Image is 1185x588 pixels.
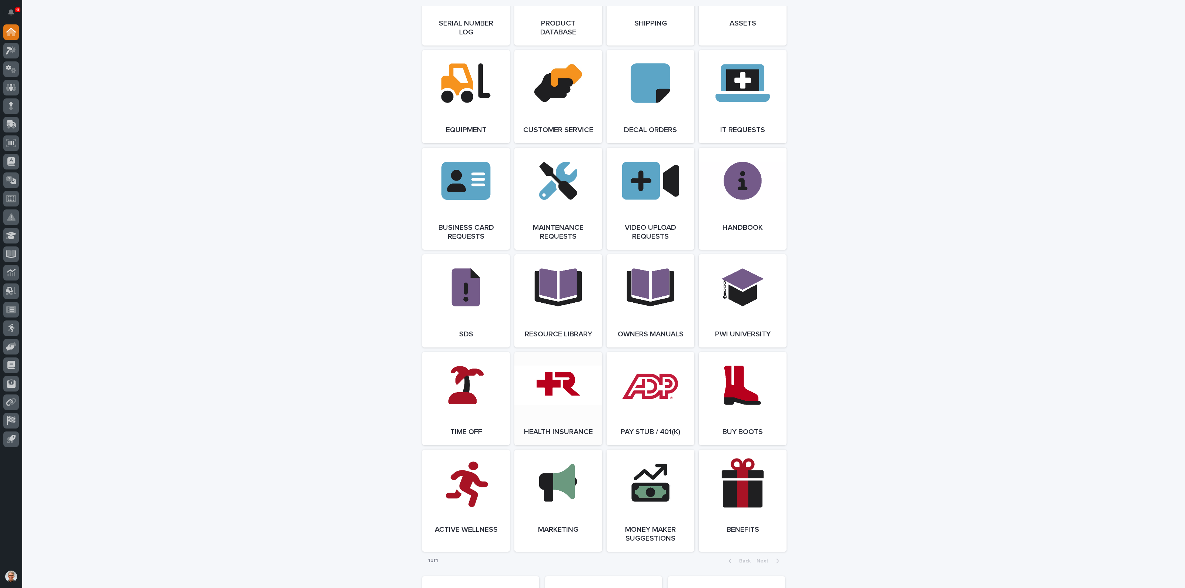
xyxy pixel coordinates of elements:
[607,148,694,250] a: Video Upload Requests
[514,254,602,347] a: Resource Library
[3,4,19,20] button: Notifications
[422,552,444,570] p: 1 of 1
[699,254,787,347] a: PWI University
[699,352,787,445] a: Buy Boots
[422,254,510,347] a: SDS
[607,352,694,445] a: Pay Stub / 401(k)
[3,569,19,584] button: users-avatar
[422,352,510,445] a: Time Off
[607,50,694,143] a: Decal Orders
[754,558,785,564] button: Next
[514,148,602,250] a: Maintenance Requests
[735,558,751,564] span: Back
[607,254,694,347] a: Owners Manuals
[422,148,510,250] a: Business Card Requests
[699,450,787,552] a: Benefits
[514,352,602,445] a: Health Insurance
[9,9,19,21] div: Notifications6
[422,50,510,143] a: Equipment
[607,450,694,552] a: Money Maker Suggestions
[422,450,510,552] a: Active Wellness
[16,7,19,12] p: 6
[514,50,602,143] a: Customer Service
[722,558,754,564] button: Back
[514,450,602,552] a: Marketing
[757,558,773,564] span: Next
[699,148,787,250] a: Handbook
[699,50,787,143] a: IT Requests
